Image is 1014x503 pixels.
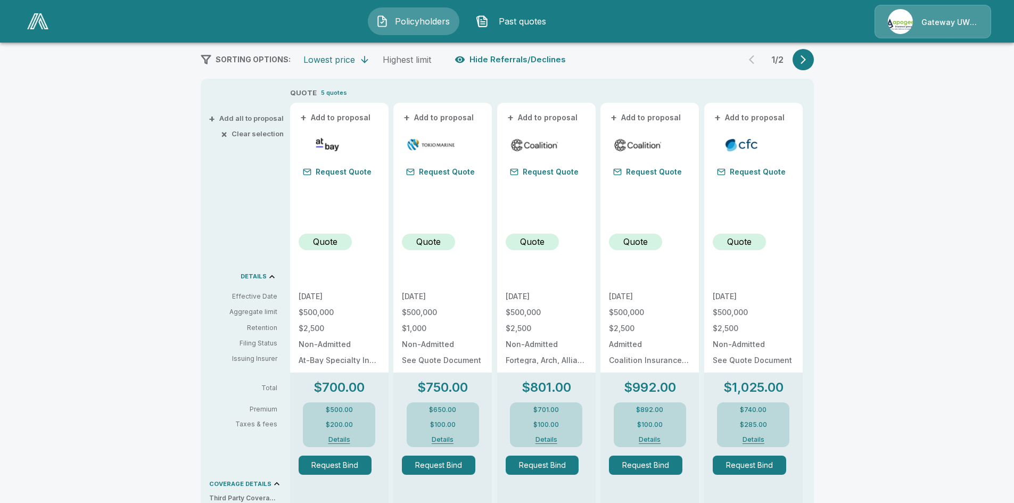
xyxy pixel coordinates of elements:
button: +Add to proposal [299,112,373,123]
span: SORTING OPTIONS: [216,55,291,64]
span: + [714,114,721,121]
p: $500,000 [609,309,690,316]
button: +Add to proposal [506,112,580,123]
span: + [507,114,514,121]
p: 1 / 2 [767,55,788,64]
p: Third Party Coverage [209,493,286,503]
p: $500,000 [402,309,483,316]
button: Request Quote [609,164,686,179]
img: AA Logo [27,13,48,29]
p: $500,000 [713,309,794,316]
p: $500.00 [326,407,353,413]
img: Policyholders Icon [376,15,389,28]
span: Policyholders [393,15,451,28]
button: +Add all to proposal [211,115,284,122]
p: COVERAGE DETAILS [209,481,271,487]
span: Request Bind [402,456,483,475]
p: Premium [209,406,286,413]
button: Hide Referrals/Declines [452,50,570,70]
button: Details [629,436,671,443]
img: coalitioncyberadmitted [613,137,663,153]
p: $992.00 [624,381,676,394]
p: $100.00 [430,422,456,428]
div: Lowest price [303,54,355,65]
button: Details [525,436,567,443]
p: QUOTE [290,88,317,98]
p: $285.00 [740,422,767,428]
span: + [209,115,215,122]
p: Admitted [609,341,690,348]
p: $650.00 [429,407,456,413]
p: $100.00 [637,422,663,428]
p: Total [209,385,286,391]
button: Request Quote [713,164,790,179]
p: [DATE] [506,293,587,300]
p: Non-Admitted [506,341,587,348]
p: [DATE] [299,293,380,300]
p: Non-Admitted [402,341,483,348]
button: ×Clear selection [223,130,284,137]
p: Quote [416,235,441,248]
span: Request Bind [299,456,380,475]
p: At-Bay Specialty Insurance Company [299,357,380,364]
button: Request Quote [299,164,376,179]
p: $2,500 [713,325,794,332]
button: Details [732,436,774,443]
p: Issuing Insurer [209,354,277,364]
p: $740.00 [740,407,766,413]
p: $2,500 [609,325,690,332]
span: Past quotes [493,15,551,28]
button: +Add to proposal [713,112,787,123]
p: Quote [623,235,648,248]
p: Retention [209,323,277,333]
button: Details [422,436,464,443]
p: $750.00 [417,381,468,394]
p: $500,000 [299,309,380,316]
span: + [403,114,410,121]
p: $2,500 [299,325,380,332]
p: $2,500 [506,325,587,332]
p: Taxes & fees [209,421,286,427]
p: Aggregate limit [209,307,277,317]
img: coalitioncyber [510,137,559,153]
img: tmhcccyber [406,137,456,153]
p: See Quote Document [402,357,483,364]
button: Request Quote [506,164,583,179]
span: + [611,114,617,121]
p: [DATE] [609,293,690,300]
img: cfccyber [717,137,766,153]
a: Policyholders IconPolicyholders [368,7,459,35]
button: Request Quote [402,164,479,179]
button: +Add to proposal [609,112,683,123]
button: Request Bind [506,456,579,475]
p: Filing Status [209,339,277,348]
p: Effective Date [209,292,277,301]
button: Details [318,436,360,443]
span: Request Bind [506,456,587,475]
span: Request Bind [713,456,794,475]
span: × [221,130,227,137]
img: atbaycybersurplus [303,137,352,153]
p: $700.00 [314,381,365,394]
p: $500,000 [506,309,587,316]
button: Request Bind [402,456,475,475]
p: Quote [313,235,337,248]
p: Fortegra, Arch, Allianz, Aspen, Vantage [506,357,587,364]
button: Request Bind [609,456,682,475]
p: Coalition Insurance Solutions [609,357,690,364]
p: $1,025.00 [723,381,784,394]
p: $892.00 [636,407,663,413]
p: $701.00 [533,407,559,413]
p: $100.00 [533,422,559,428]
p: Quote [727,235,752,248]
button: Request Bind [299,456,372,475]
p: $1,000 [402,325,483,332]
button: Past quotes IconPast quotes [468,7,559,35]
p: Non-Admitted [713,341,794,348]
p: $200.00 [326,422,353,428]
img: Past quotes Icon [476,15,489,28]
p: Non-Admitted [299,341,380,348]
div: Highest limit [383,54,431,65]
p: [DATE] [713,293,794,300]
